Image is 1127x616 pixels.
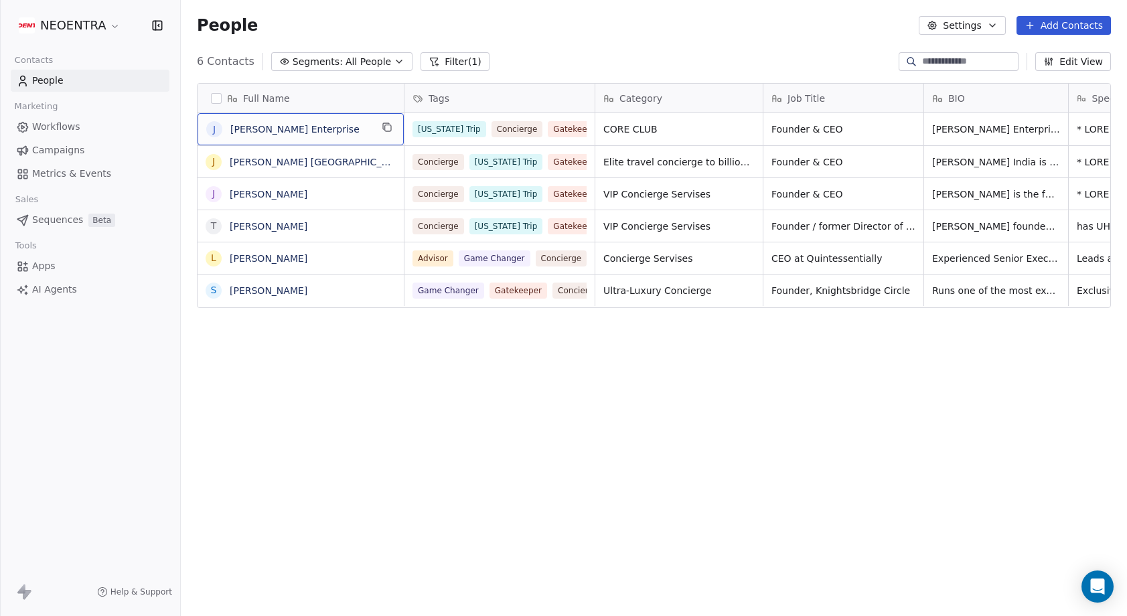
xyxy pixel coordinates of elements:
[469,186,543,202] span: [US_STATE] Trip
[404,84,595,112] div: Tags
[548,121,605,137] span: Gatekeeper
[212,155,215,169] div: J
[932,252,1060,265] span: Experienced Senior Executive with 20 years of luxury sales management experience in [US_STATE][GE...
[32,259,56,273] span: Apps
[421,52,490,71] button: Filter(1)
[603,284,755,297] span: Ultra-Luxury Concierge
[932,187,1060,201] span: [PERSON_NAME] is the founder of Luxury Attaché, a premier lifestyle concierge firm catering to an...
[771,220,915,233] span: Founder / former Director of North American Membership for Quintessentially
[548,154,605,170] span: Gatekeeper
[932,220,1060,233] span: [PERSON_NAME] founded Four Hundred, an invite-only luxury lifestyle concierge serving UHNW member...
[9,236,42,256] span: Tools
[230,285,307,296] a: [PERSON_NAME]
[19,17,35,33] img: Additional.svg
[198,113,404,594] div: grid
[771,123,915,136] span: Founder & CEO
[11,209,169,231] a: SequencesBeta
[603,187,755,201] span: VIP Concierge Servises
[211,283,217,297] div: S
[211,219,217,233] div: T
[212,187,215,201] div: J
[412,218,464,234] span: Concierge
[11,139,169,161] a: Campaigns
[243,92,290,105] span: Full Name
[32,283,77,297] span: AI Agents
[213,123,216,137] div: J
[88,214,115,227] span: Beta
[9,50,59,70] span: Contacts
[787,92,825,105] span: Job Title
[771,187,915,201] span: Founder & CEO
[32,167,111,181] span: Metrics & Events
[412,154,464,170] span: Concierge
[948,92,965,105] span: BIO
[230,157,409,167] a: [PERSON_NAME] [GEOGRAPHIC_DATA]
[552,283,604,299] span: Concierge
[469,218,543,234] span: [US_STATE] Trip
[490,283,547,299] span: Gatekeeper
[412,283,484,299] span: Game Changer
[9,189,44,210] span: Sales
[230,221,307,232] a: [PERSON_NAME]
[16,14,123,37] button: NEOENTRA
[97,587,172,597] a: Help & Support
[619,92,662,105] span: Category
[771,252,915,265] span: CEO at Quintessentially
[595,84,763,112] div: Category
[492,121,543,137] span: Concierge
[293,55,343,69] span: Segments:
[763,84,923,112] div: Job Title
[412,250,453,266] span: Advisor
[412,121,486,137] span: [US_STATE] Trip
[469,154,543,170] span: [US_STATE] Trip
[11,70,169,92] a: People
[603,252,755,265] span: Concierge Servises
[603,220,755,233] span: VIP Concierge Servises
[1081,570,1114,603] div: Open Intercom Messenger
[32,120,80,134] span: Workflows
[932,284,1060,297] span: Runs one of the most exclusive concierge services globally. Clients pay £25K+ yearly. Used to han...
[211,251,216,265] div: L
[11,163,169,185] a: Metrics & Events
[110,587,172,597] span: Help & Support
[346,55,391,69] span: All People
[459,250,530,266] span: Game Changer
[11,116,169,138] a: Workflows
[924,84,1068,112] div: BIO
[230,189,307,200] a: [PERSON_NAME]
[548,186,605,202] span: Gatekeeper
[230,124,360,135] a: [PERSON_NAME] Enterprise
[412,186,464,202] span: Concierge
[1017,16,1111,35] button: Add Contacts
[9,96,64,117] span: Marketing
[932,155,1060,169] span: [PERSON_NAME] India is an elite travel concierge to billionaires, heads of state, and UHNW execut...
[603,155,755,169] span: Elite travel concierge to billionaires
[1035,52,1111,71] button: Edit View
[11,279,169,301] a: AI Agents
[771,284,915,297] span: Founder, Knightsbridge Circle
[932,123,1060,136] span: [PERSON_NAME] Enterprise is the visionary founder of CORE: Club, Manhattan’s ultra-exclusive priv...
[32,143,84,157] span: Campaigns
[919,16,1005,35] button: Settings
[536,250,587,266] span: Concierge
[32,74,64,88] span: People
[11,255,169,277] a: Apps
[548,218,605,234] span: Gatekeeper
[32,213,83,227] span: Sequences
[429,92,449,105] span: Tags
[197,15,258,35] span: People
[230,253,307,264] a: [PERSON_NAME]
[771,155,915,169] span: Founder & CEO
[40,17,106,34] span: NEOENTRA
[603,123,755,136] span: CORE CLUB
[197,54,254,70] span: 6 Contacts
[198,84,404,112] div: Full Name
